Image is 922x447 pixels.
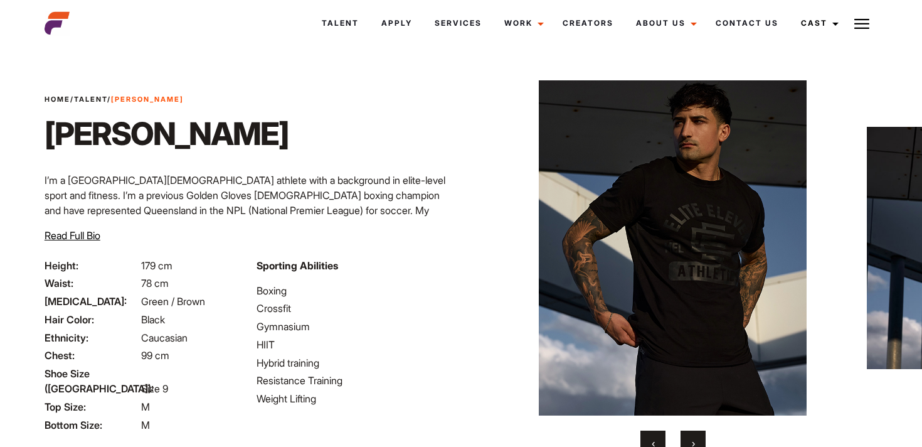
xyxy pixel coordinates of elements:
[257,283,453,298] li: Boxing
[141,277,169,289] span: 78 cm
[45,348,139,363] span: Chest:
[141,382,168,395] span: Size 9
[141,349,169,362] span: 99 cm
[45,366,139,396] span: Shoe Size ([GEOGRAPHIC_DATA]):
[790,6,846,40] a: Cast
[45,276,139,291] span: Waist:
[257,337,453,352] li: HIIT
[45,229,100,242] span: Read Full Bio
[493,6,551,40] a: Work
[45,94,184,105] span: / /
[45,399,139,414] span: Top Size:
[45,417,139,433] span: Bottom Size:
[141,419,150,431] span: M
[45,95,70,104] a: Home
[854,16,869,31] img: Burger icon
[141,401,150,413] span: M
[74,95,107,104] a: Talent
[625,6,704,40] a: About Us
[45,294,139,309] span: [MEDICAL_DATA]:
[551,6,625,40] a: Creators
[45,115,289,153] h1: [PERSON_NAME]
[141,331,188,344] span: Caucasian
[370,6,423,40] a: Apply
[45,330,139,345] span: Ethnicity:
[257,373,453,388] li: Resistance Training
[45,173,453,263] p: I’m a [GEOGRAPHIC_DATA][DEMOGRAPHIC_DATA] athlete with a background in elite-level sport and fitn...
[141,259,172,272] span: 179 cm
[310,6,370,40] a: Talent
[257,391,453,406] li: Weight Lifting
[141,295,205,308] span: Green / Brown
[704,6,790,40] a: Contact Us
[111,95,184,104] strong: [PERSON_NAME]
[45,312,139,327] span: Hair Color:
[257,319,453,334] li: Gymnasium
[45,258,139,273] span: Height:
[45,11,70,36] img: cropped-aefm-brand-fav-22-square.png
[257,301,453,316] li: Crossfit
[45,228,100,243] button: Read Full Bio
[257,259,338,272] strong: Sporting Abilities
[257,355,453,370] li: Hybrid training
[423,6,493,40] a: Services
[141,313,165,326] span: Black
